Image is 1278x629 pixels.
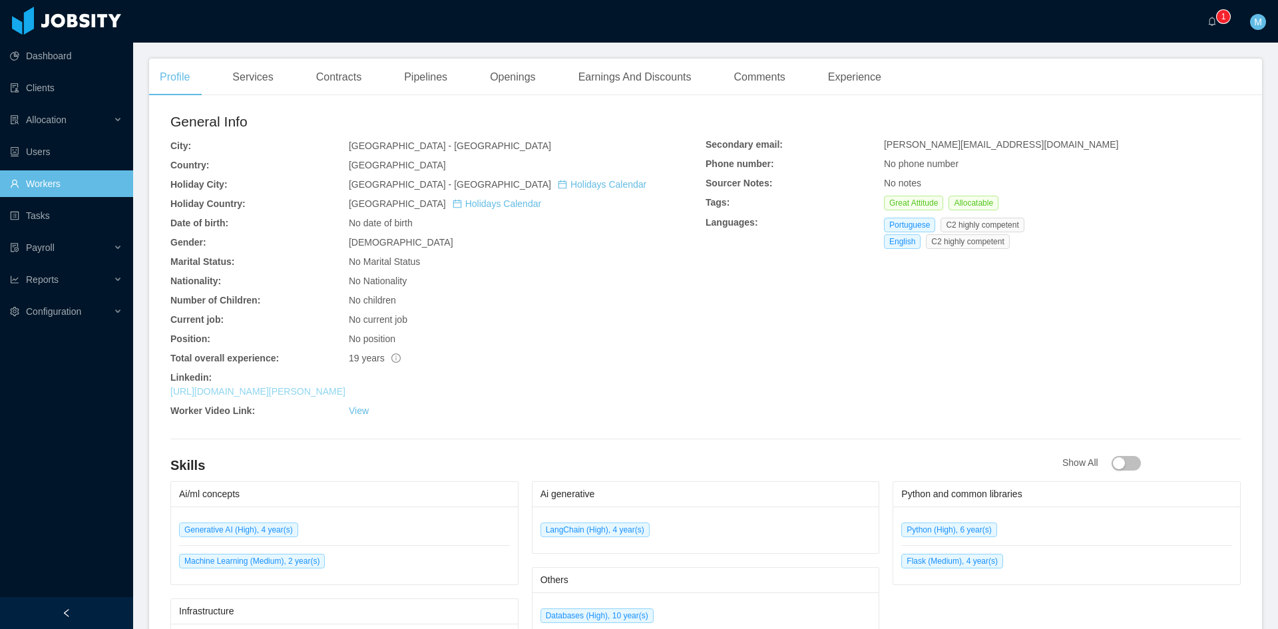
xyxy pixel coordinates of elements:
span: [GEOGRAPHIC_DATA] [349,198,541,209]
span: Reports [26,274,59,285]
span: No notes [884,178,921,188]
span: Show All [1062,457,1141,468]
b: Number of Children: [170,295,260,306]
b: Gender: [170,237,206,248]
a: icon: userWorkers [10,170,122,197]
span: [GEOGRAPHIC_DATA] - [GEOGRAPHIC_DATA] [349,179,646,190]
span: 19 years [349,353,401,363]
b: City: [170,140,191,151]
div: Experience [817,59,892,96]
div: Contracts [306,59,372,96]
b: Languages: [706,217,758,228]
b: Phone number: [706,158,774,169]
span: No Nationality [349,276,407,286]
div: Others [540,568,871,592]
span: C2 highly competent [941,218,1024,232]
span: Allocation [26,114,67,125]
sup: 1 [1217,10,1230,23]
span: English [884,234,921,249]
span: Great Attitude [884,196,943,210]
b: Holiday City: [170,179,228,190]
b: Sourcer Notes: [706,178,772,188]
span: Databases (High), 10 year(s) [540,608,654,623]
span: M [1254,14,1262,30]
div: Pipelines [393,59,458,96]
div: Earnings And Discounts [568,59,702,96]
span: Portuguese [884,218,935,232]
i: icon: line-chart [10,275,19,284]
span: [GEOGRAPHIC_DATA] [349,160,446,170]
b: Total overall experience: [170,353,279,363]
span: LangChain (High), 4 year(s) [540,523,650,537]
h4: Skills [170,456,1062,475]
span: No position [349,333,395,344]
span: No children [349,295,396,306]
a: View [349,405,369,416]
span: [PERSON_NAME][EMAIL_ADDRESS][DOMAIN_NAME] [884,139,1118,150]
div: Ai generative [540,482,871,507]
span: No Marital Status [349,256,420,267]
b: Nationality: [170,276,221,286]
a: icon: robotUsers [10,138,122,165]
p: 1 [1221,10,1226,23]
a: icon: calendarHolidays Calendar [558,179,646,190]
div: Infrastructure [179,599,510,624]
a: icon: auditClients [10,75,122,101]
div: Services [222,59,284,96]
a: [URL][DOMAIN_NAME][PERSON_NAME] [170,386,345,397]
a: icon: calendarHolidays Calendar [453,198,541,209]
b: Position: [170,333,210,344]
span: info-circle [391,353,401,363]
b: Country: [170,160,209,170]
span: C2 highly competent [926,234,1009,249]
span: Machine Learning (Medium), 2 year(s) [179,554,325,568]
b: Current job: [170,314,224,325]
b: Tags: [706,197,730,208]
a: icon: pie-chartDashboard [10,43,122,69]
span: Flask (Medium), 4 year(s) [901,554,1003,568]
span: Allocatable [949,196,998,210]
b: Marital Status: [170,256,234,267]
b: Secondary email: [706,139,783,150]
i: icon: calendar [558,180,567,189]
i: icon: solution [10,115,19,124]
span: [DEMOGRAPHIC_DATA] [349,237,453,248]
h2: General Info [170,111,706,132]
span: [GEOGRAPHIC_DATA] - [GEOGRAPHIC_DATA] [349,140,551,151]
span: No current job [349,314,407,325]
span: Generative AI (High), 4 year(s) [179,523,298,537]
b: Linkedin: [170,372,212,383]
i: icon: calendar [453,199,462,208]
span: Payroll [26,242,55,253]
a: icon: profileTasks [10,202,122,229]
div: Ai/ml concepts [179,482,510,507]
div: Python and common libraries [901,482,1232,507]
b: Holiday Country: [170,198,246,209]
div: Comments [724,59,796,96]
span: No phone number [884,158,958,169]
i: icon: bell [1207,17,1217,26]
b: Date of birth: [170,218,228,228]
i: icon: file-protect [10,243,19,252]
span: No date of birth [349,218,413,228]
div: Openings [479,59,546,96]
span: Python (High), 6 year(s) [901,523,996,537]
div: Profile [149,59,200,96]
i: icon: setting [10,307,19,316]
b: Worker Video Link: [170,405,255,416]
span: Configuration [26,306,81,317]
